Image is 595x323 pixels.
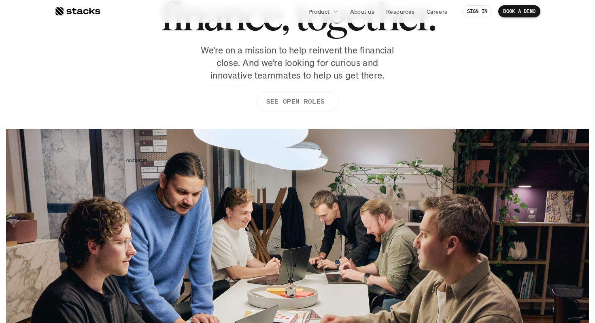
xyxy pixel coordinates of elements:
a: Careers [422,4,453,19]
p: BOOK A DEMO [503,8,535,14]
p: SEE OPEN ROLES [266,96,325,107]
p: We’re on a mission to help reinvent the financial close. And we’re looking for curious and innova... [196,44,399,81]
a: Resources [381,4,420,19]
a: About us [345,4,379,19]
a: BOOK A DEMO [498,5,540,17]
p: Careers [427,7,448,16]
a: SIGN IN [462,5,493,17]
p: Product [308,7,330,16]
a: SEE OPEN ROLES [256,91,339,111]
p: About us [350,7,374,16]
p: Resources [386,7,415,16]
p: SIGN IN [467,8,488,14]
